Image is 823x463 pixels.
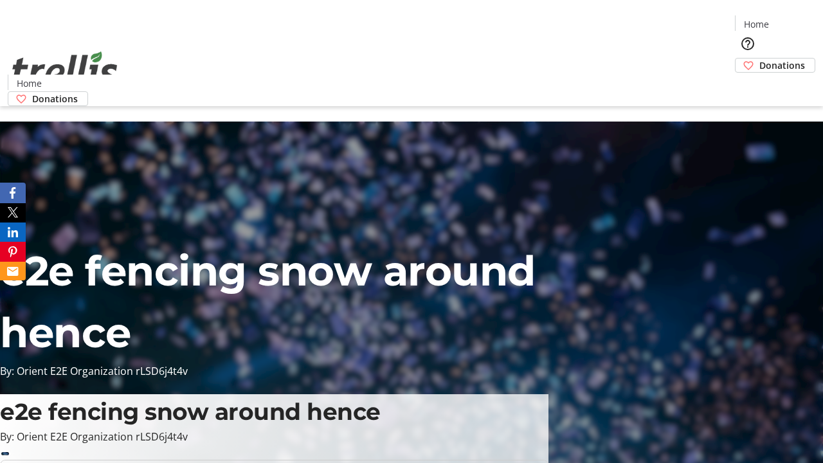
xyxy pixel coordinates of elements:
button: Cart [735,73,761,98]
span: Home [744,17,769,31]
span: Donations [759,59,805,72]
a: Home [736,17,777,31]
span: Donations [32,92,78,105]
a: Donations [735,58,815,73]
a: Home [8,77,50,90]
a: Donations [8,91,88,106]
img: Orient E2E Organization rLSD6j4t4v's Logo [8,37,122,102]
button: Help [735,31,761,57]
span: Home [17,77,42,90]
